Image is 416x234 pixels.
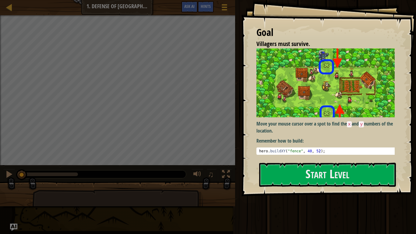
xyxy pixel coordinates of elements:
[256,40,310,48] span: Villagers must survive.
[191,169,203,181] button: Adjust volume
[256,26,395,40] div: Goal
[201,3,211,9] span: Hints
[10,224,17,231] button: Ask AI
[206,169,217,181] button: ♫
[259,163,396,187] button: Start Level
[256,137,399,144] p: Remember how to build:
[249,40,393,48] li: Villagers must survive.
[359,121,364,127] code: y
[347,121,352,127] code: x
[3,169,15,181] button: Ctrl + P: Pause
[256,48,399,117] img: Defense of plainswood
[208,170,214,179] span: ♫
[181,1,198,12] button: Ask AI
[256,120,399,134] p: Move your mouse cursor over a spot to find the and numbers of the location.
[184,3,195,9] span: Ask AI
[220,169,232,181] button: Toggle fullscreen
[217,1,232,16] button: Show game menu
